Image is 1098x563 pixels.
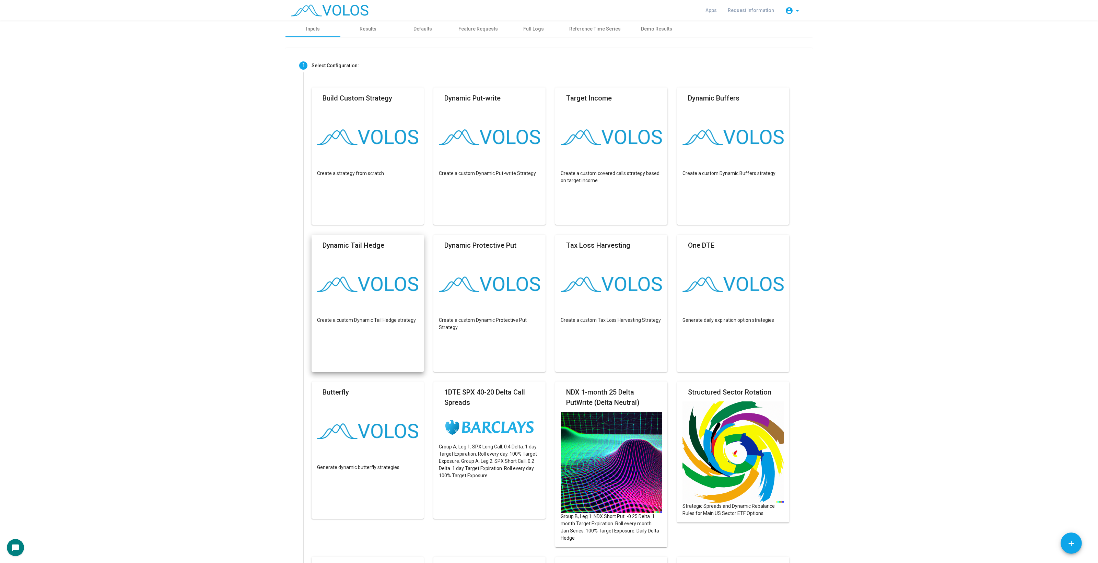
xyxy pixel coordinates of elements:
[323,93,392,103] mat-card-title: Build Custom Strategy
[1067,539,1076,548] mat-icon: add
[682,277,784,292] img: logo.png
[561,170,662,184] p: Create a custom covered calls strategy based on target income
[439,412,540,443] img: images
[561,129,662,145] img: logo.png
[323,387,349,397] mat-card-title: Butterfly
[1061,532,1082,554] button: Add icon
[682,129,784,145] img: logo.png
[682,317,784,324] p: Generate daily expiration option strategies
[444,387,535,408] mat-card-title: 1DTE SPX 40-20 Delta Call Spreads
[688,93,739,103] mat-card-title: Dynamic Buffers
[306,25,320,33] div: Inputs
[722,4,780,16] a: Request Information
[360,25,376,33] div: Results
[566,240,630,250] mat-card-title: Tax Loss Harvesting
[561,412,662,513] img: spaces%2FozJM4R5Y2snrZkFsjul3%2Fuploads%2FkrF0ihA8PcFL0yGXcITF%2FDALL%C2%B7E%202023-03-09%2002.21...
[641,25,672,33] div: Demo Results
[302,62,305,69] span: 1
[317,423,418,439] img: logo.png
[317,464,418,471] p: Generate dynamic butterfly strategies
[688,387,771,397] mat-card-title: Structured Sector Rotation
[793,7,802,15] mat-icon: arrow_drop_down
[682,503,784,517] p: Strategic Spreads and Dynamic Rebalance Rules for Main US Sector ETF Options.
[728,8,774,13] span: Request Information
[317,277,418,292] img: logo.png
[444,93,501,103] mat-card-title: Dynamic Put-write
[323,240,384,250] mat-card-title: Dynamic Tail Hedge
[523,25,544,33] div: Full Logs
[458,25,498,33] div: Feature Requests
[561,277,662,292] img: logo.png
[439,317,540,331] p: Create a custom Dynamic Protective Put Strategy
[439,129,540,145] img: logo.png
[413,25,432,33] div: Defaults
[439,277,540,292] img: logo.png
[439,170,540,177] p: Create a custom Dynamic Put-write Strategy
[700,4,722,16] a: Apps
[561,513,662,542] p: Group B, Leg 1: NDX Short Put. -0.25 Delta. 1 month Target Expiration. Roll every month. Jan Seri...
[11,544,20,552] mat-icon: chat_bubble
[682,401,784,503] img: spaces%2FozJM4R5Y2snrZkFsjul3%2Fuploads%2F7T5ifTWqphju0pxhl22H%2FDALL%C2%B7E%202023-02-10%2015.40...
[688,240,714,250] mat-card-title: One DTE
[317,317,418,324] p: Create a custom Dynamic Tail Hedge strategy
[561,317,662,324] p: Create a custom Tax Loss Harvesting Strategy
[705,8,717,13] span: Apps
[566,387,656,408] mat-card-title: NDX 1-month 25 Delta PutWrite (Delta Neutral)
[439,443,540,479] p: Group A, Leg 1: SPX Long Call. 0.4 Delta. 1 day Target Expiration. Roll every day. 100% Target Ex...
[566,93,612,103] mat-card-title: Target Income
[682,170,784,177] p: Create a custom Dynamic Buffers strategy
[317,170,418,177] p: Create a strategy from scratch
[569,25,621,33] div: Reference Time Series
[317,129,418,145] img: logo.png
[444,240,516,250] mat-card-title: Dynamic Protective Put
[785,7,793,15] mat-icon: account_circle
[312,62,359,69] div: Select Configuration:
